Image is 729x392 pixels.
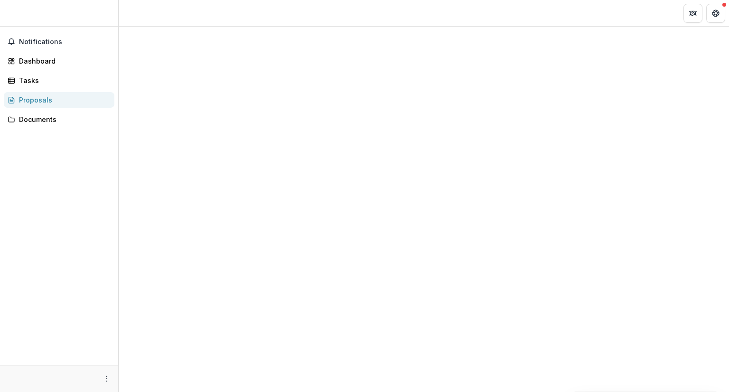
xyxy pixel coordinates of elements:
[4,53,114,69] a: Dashboard
[4,73,114,88] a: Tasks
[19,56,107,66] div: Dashboard
[4,112,114,127] a: Documents
[4,92,114,108] a: Proposals
[4,34,114,49] button: Notifications
[19,38,111,46] span: Notifications
[19,114,107,124] div: Documents
[19,75,107,85] div: Tasks
[683,4,702,23] button: Partners
[706,4,725,23] button: Get Help
[19,95,107,105] div: Proposals
[101,373,112,384] button: More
